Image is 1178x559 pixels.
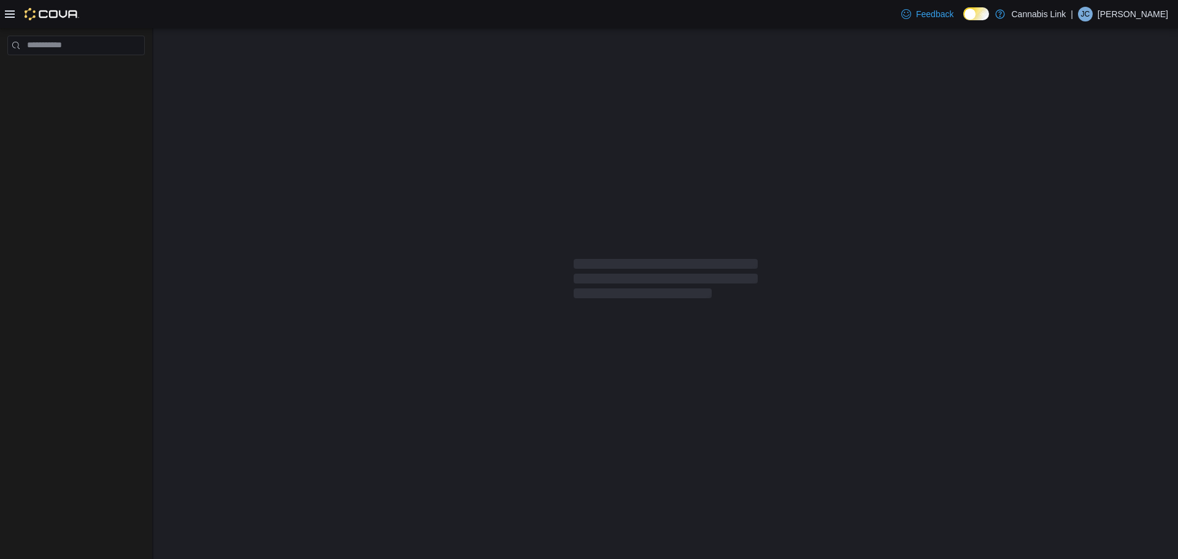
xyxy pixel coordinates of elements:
div: Jenna Coles [1078,7,1093,21]
span: JC [1081,7,1090,21]
input: Dark Mode [963,7,989,20]
p: Cannabis Link [1011,7,1066,21]
span: Feedback [916,8,953,20]
p: [PERSON_NAME] [1098,7,1168,21]
a: Feedback [896,2,958,26]
span: Loading [574,261,758,301]
img: Cova [25,8,79,20]
nav: Complex example [7,58,145,87]
p: | [1071,7,1073,21]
